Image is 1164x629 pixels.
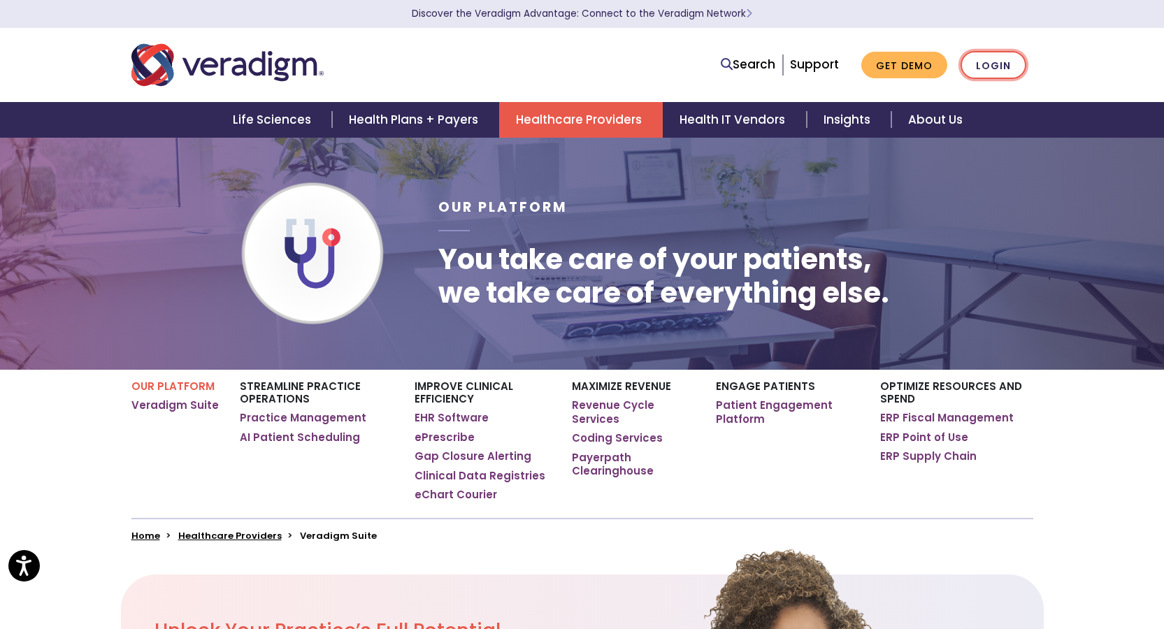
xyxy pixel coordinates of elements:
a: ERP Supply Chain [880,449,977,463]
a: AI Patient Scheduling [240,431,360,444]
a: Payerpath Clearinghouse [572,451,694,478]
span: Our Platform [438,198,568,217]
a: Support [790,56,839,73]
h1: You take care of your patients, we take care of everything else. [438,243,889,310]
a: About Us [891,102,979,138]
a: Health IT Vendors [663,102,806,138]
a: Search [721,55,775,74]
a: Discover the Veradigm Advantage: Connect to the Veradigm NetworkLearn More [412,7,752,20]
a: ePrescribe [415,431,475,444]
a: ERP Fiscal Management [880,411,1014,425]
a: Patient Engagement Platform [716,398,859,426]
a: Health Plans + Payers [332,102,499,138]
a: Revenue Cycle Services [572,398,694,426]
img: Veradigm logo [131,42,324,88]
a: Practice Management [240,411,366,425]
a: Clinical Data Registries [415,469,545,483]
a: Get Demo [861,52,947,79]
a: Login [961,51,1026,80]
a: Life Sciences [216,102,332,138]
a: Healthcare Providers [499,102,663,138]
span: Learn More [746,7,752,20]
a: Veradigm Suite [131,398,219,412]
a: eChart Courier [415,488,497,502]
a: Insights [807,102,891,138]
a: EHR Software [415,411,489,425]
a: Coding Services [572,431,663,445]
a: ERP Point of Use [880,431,968,444]
a: Healthcare Providers [178,529,282,542]
a: Home [131,529,160,542]
a: Gap Closure Alerting [415,449,531,463]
